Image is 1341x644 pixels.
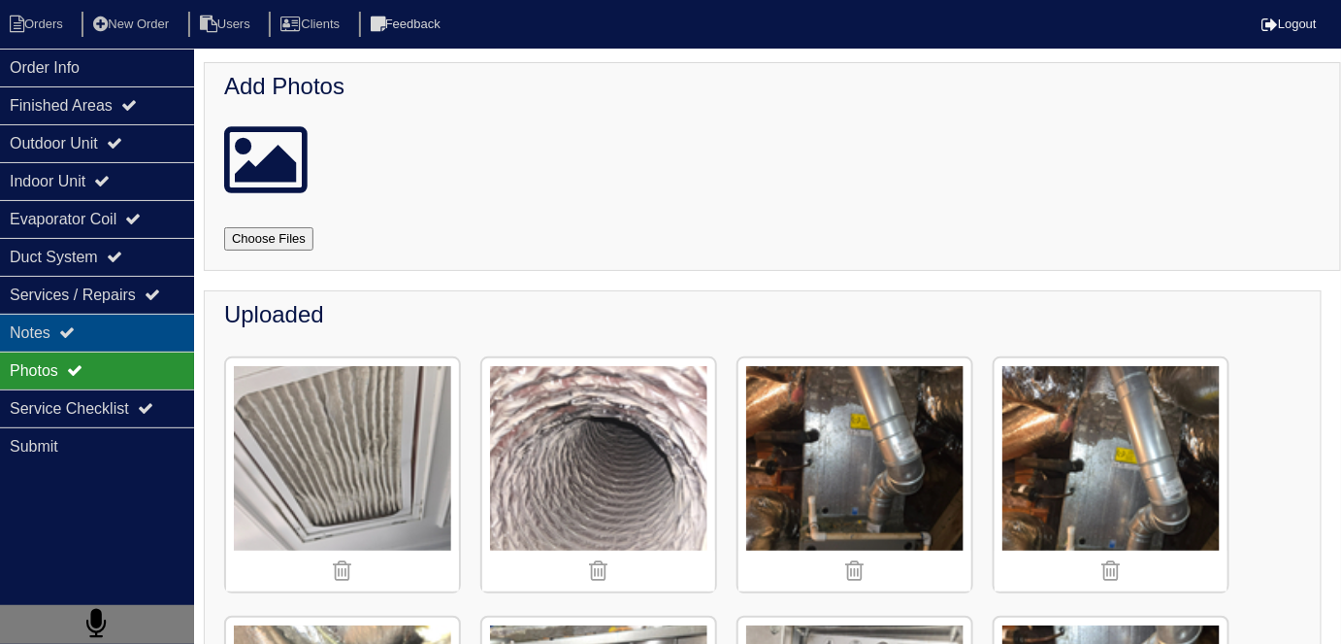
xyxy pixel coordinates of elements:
li: Clients [269,12,355,38]
li: New Order [82,12,184,38]
li: Feedback [359,12,456,38]
h4: Add Photos [224,73,1330,101]
a: New Order [82,17,184,31]
h4: Uploaded [224,301,1311,329]
a: Users [188,17,266,31]
img: kluhcsg4rsawbb95q2uq4kso4e4r [482,358,715,592]
a: Logout [1261,17,1317,31]
li: Users [188,12,266,38]
a: Clients [269,17,355,31]
img: al7zrc130ded3p07yfr4uel4ssk7 [738,358,971,592]
img: 7jcoh20xesy7tjk0bxd36jgsstlj [995,358,1227,592]
img: az5nki887b6ogpqpnrpeku8vyalx [226,358,459,592]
